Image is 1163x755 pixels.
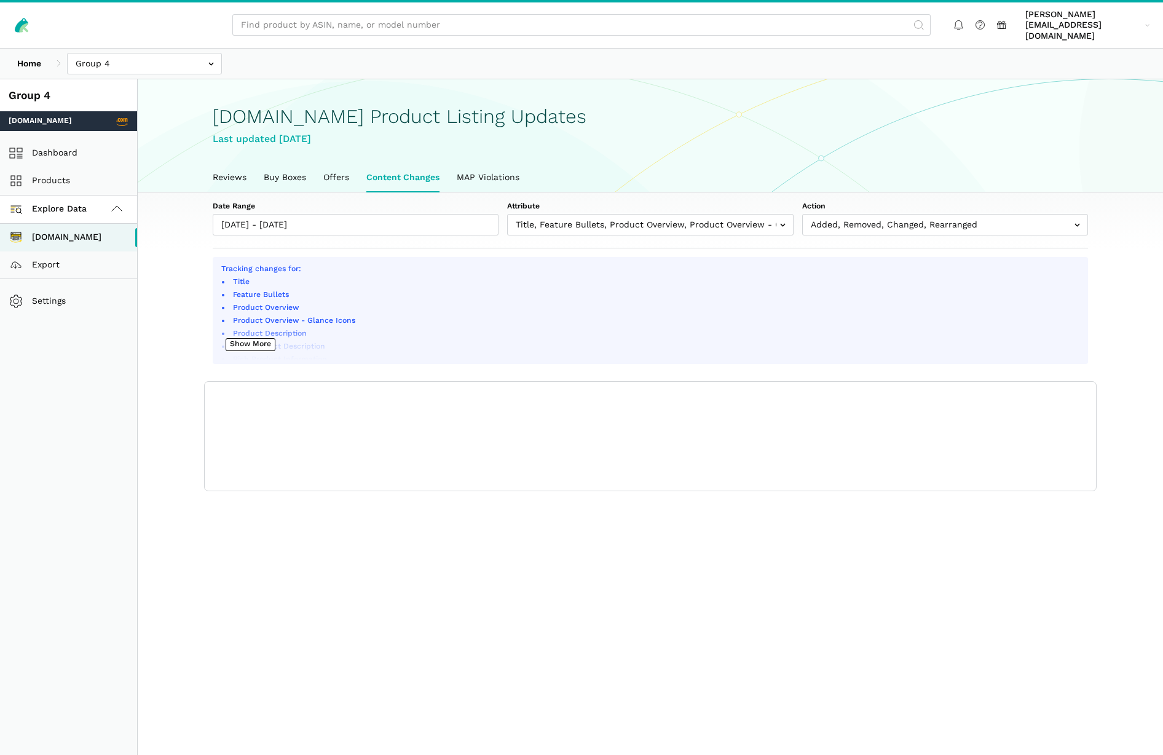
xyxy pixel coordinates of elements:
[9,53,50,74] a: Home
[213,132,1088,147] div: Last updated [DATE]
[802,201,1088,212] label: Action
[1021,7,1154,44] a: [PERSON_NAME][EMAIL_ADDRESS][DOMAIN_NAME]
[507,201,793,212] label: Attribute
[231,341,1079,352] li: Rich Product Description
[231,328,1079,339] li: Product Description
[221,263,1079,274] p: Tracking changes for:
[13,202,87,216] span: Explore Data
[67,53,222,74] input: Group 4
[448,164,528,192] a: MAP Violations
[9,116,72,127] span: [DOMAIN_NAME]
[213,201,499,212] label: Date Range
[204,164,255,192] a: Reviews
[231,277,1079,288] li: Title
[802,214,1088,235] input: Added, Removed, Changed, Rearranged
[315,164,358,192] a: Offers
[231,315,1079,326] li: Product Overview - Glance Icons
[1025,9,1141,42] span: [PERSON_NAME][EMAIL_ADDRESS][DOMAIN_NAME]
[358,164,448,192] a: Content Changes
[231,354,1079,365] li: Rich Product Information
[231,290,1079,301] li: Feature Bullets
[213,106,1088,127] h1: [DOMAIN_NAME] Product Listing Updates
[9,88,128,103] div: Group 4
[226,338,275,351] button: Show More
[232,14,931,36] input: Find product by ASIN, name, or model number
[255,164,315,192] a: Buy Boxes
[507,214,793,235] input: Title, Feature Bullets, Product Overview, Product Overview - Glance Icons, Product Description, R...
[231,302,1079,314] li: Product Overview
